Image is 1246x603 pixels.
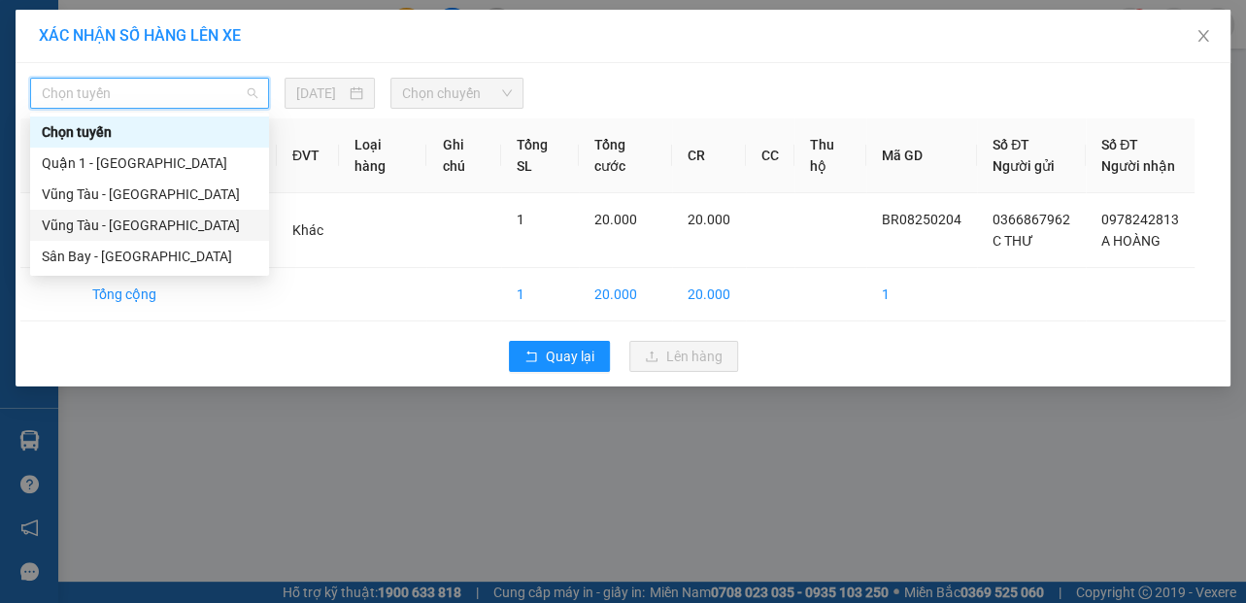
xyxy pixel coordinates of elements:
span: Số ĐT [993,137,1029,152]
th: Tổng SL [501,118,579,193]
div: Chọn tuyến [42,121,257,143]
div: Quận 1 - [GEOGRAPHIC_DATA] [42,152,257,174]
span: 0366867962 [993,212,1070,227]
span: Chọn tuyến [42,79,257,108]
th: CC [746,118,794,193]
button: Close [1176,10,1230,64]
div: 0978242813 [185,110,342,137]
input: 13/08/2025 [296,83,346,104]
th: CR [672,118,746,193]
div: Vũng Tàu - Sân Bay [30,210,269,241]
span: Quay lại [546,346,594,367]
span: Chọn chuyến [402,79,512,108]
th: Loại hàng [339,118,427,193]
th: STT [20,118,77,193]
div: Sân Bay - Vũng Tàu [30,241,269,272]
span: XÁC NHẬN SỐ HÀNG LÊN XE [39,26,241,45]
th: ĐVT [277,118,339,193]
td: Khác [277,193,339,268]
div: VP 184 [PERSON_NAME] - HCM [185,17,342,86]
div: VP 36 [PERSON_NAME] - Bà Rịa [17,17,172,86]
th: Ghi chú [426,118,500,193]
td: Tổng cộng [77,268,230,321]
span: C THƯ [993,233,1033,249]
span: 20.000 [688,212,730,227]
div: Vũng Tàu - [GEOGRAPHIC_DATA] [42,184,257,205]
span: Nhận: [185,18,232,39]
div: Vũng Tàu - [GEOGRAPHIC_DATA] [42,215,257,236]
span: BR08250204 [882,212,961,227]
div: 0366867962 [17,110,172,137]
span: rollback [524,350,538,365]
span: Người nhận [1101,158,1175,174]
td: 20.000 [672,268,746,321]
th: Thu hộ [794,118,866,193]
td: 1 [20,193,77,268]
span: 1 [517,212,524,227]
span: Gửi: [17,18,47,39]
th: Mã GD [866,118,977,193]
div: Quận 1 - Vũng Tàu [30,148,269,179]
div: C THƯ [17,86,172,110]
span: VPNVT [214,137,307,171]
button: uploadLên hàng [629,341,738,372]
span: 0978242813 [1101,212,1179,227]
td: 20.000 [579,268,672,321]
div: A HOÀNG [185,86,342,110]
td: 1 [501,268,579,321]
div: Vũng Tàu - Quận 1 [30,179,269,210]
div: Chọn tuyến [30,117,269,148]
span: close [1195,28,1211,44]
button: rollbackQuay lại [509,341,610,372]
span: Người gửi [993,158,1055,174]
th: Tổng cước [579,118,672,193]
span: 20.000 [594,212,637,227]
td: 1 [866,268,977,321]
span: A HOÀNG [1101,233,1161,249]
span: Số ĐT [1101,137,1138,152]
div: Sân Bay - [GEOGRAPHIC_DATA] [42,246,257,267]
